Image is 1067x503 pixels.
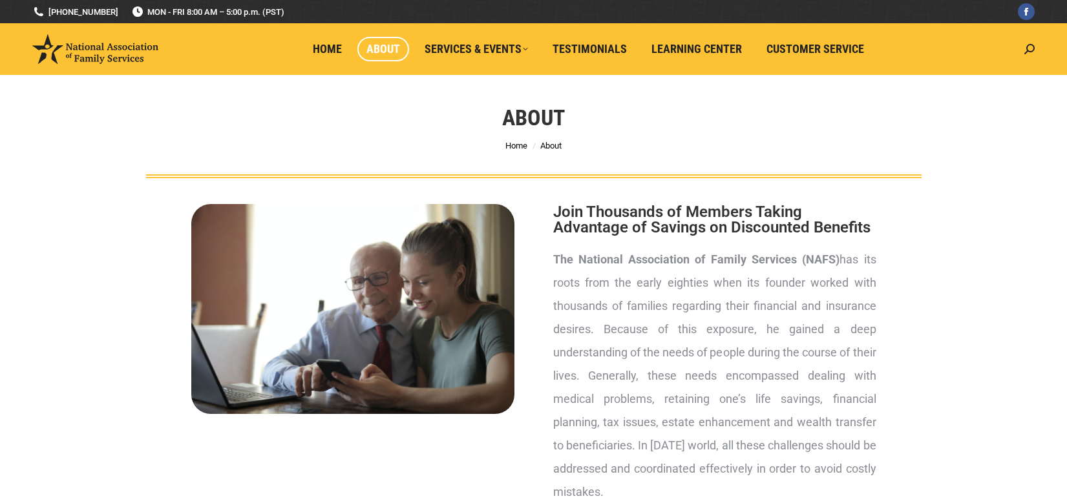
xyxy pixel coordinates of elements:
span: Home [313,42,342,56]
a: Home [304,37,351,61]
span: Learning Center [651,42,742,56]
img: National Association of Family Services [32,34,158,64]
a: Home [505,141,527,150]
span: Services & Events [425,42,528,56]
span: About [366,42,400,56]
img: About National Association of Family Services [191,204,514,414]
a: About [357,37,409,61]
a: Facebook page opens in new window [1018,3,1035,20]
span: MON - FRI 8:00 AM – 5:00 p.m. (PST) [131,6,284,18]
a: Testimonials [544,37,636,61]
strong: The National Association of Family Services (NAFS) [553,252,840,266]
a: Learning Center [642,37,751,61]
a: Customer Service [757,37,873,61]
a: [PHONE_NUMBER] [32,6,118,18]
span: Testimonials [553,42,627,56]
span: About [540,141,562,150]
span: Customer Service [766,42,864,56]
h1: About [502,103,565,132]
h2: Join Thousands of Members Taking Advantage of Savings on Discounted Benefits [553,204,876,235]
